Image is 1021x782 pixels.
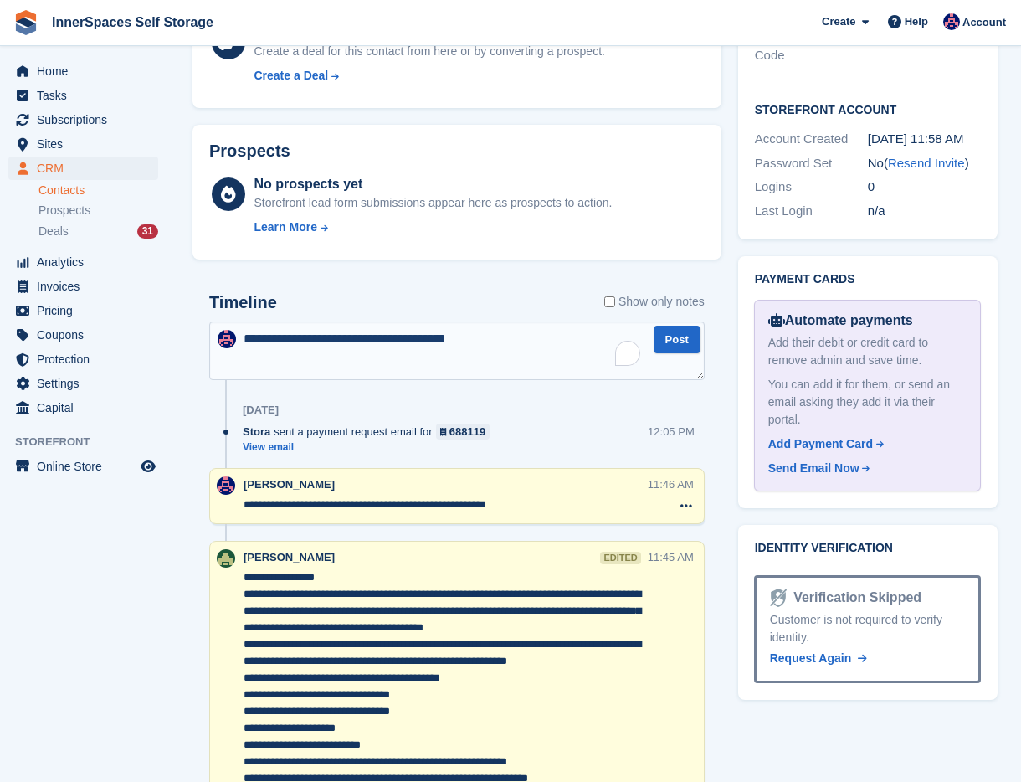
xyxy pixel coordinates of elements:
img: Dominic Hampson [217,476,235,495]
span: Help [905,13,928,30]
div: Create a deal for this contact from here or by converting a prospect. [254,43,604,60]
span: Tasks [37,84,137,107]
div: 31 [137,224,158,239]
span: CRM [37,157,137,180]
div: edited [600,552,640,564]
a: Contacts [38,183,158,198]
a: menu [8,84,158,107]
div: Verification Skipped [787,588,921,608]
span: [PERSON_NAME] [244,551,335,563]
a: menu [8,396,158,419]
a: menu [8,250,158,274]
input: Show only notes [604,293,615,311]
div: 0 [868,177,981,197]
span: Stora [243,424,270,440]
span: Request Again [770,651,852,665]
a: 688119 [436,424,490,440]
span: Storefront [15,434,167,450]
span: Protection [37,347,137,371]
a: Add Payment Card [768,435,960,453]
h2: Prospects [209,141,290,161]
div: Send Email Now [768,460,859,477]
span: Deals [38,224,69,239]
div: You can add it for them, or send an email asking they add it via their portal. [768,376,967,429]
h2: Identity verification [755,542,981,555]
span: Invoices [37,275,137,298]
a: menu [8,347,158,371]
span: Analytics [37,250,137,274]
a: menu [8,59,158,83]
span: Prospects [38,203,90,219]
a: menu [8,455,158,478]
div: No [868,154,981,173]
a: menu [8,132,158,156]
div: 11:45 AM [648,549,694,565]
h2: Timeline [209,293,277,312]
a: Resend Invite [888,156,965,170]
img: Paula Amey [217,549,235,568]
a: menu [8,372,158,395]
div: Learn More [254,219,316,236]
a: menu [8,299,158,322]
div: Customer is not required to verify identity. [770,611,965,646]
a: Deals 31 [38,223,158,240]
img: Dominic Hampson [218,330,236,348]
span: [PERSON_NAME] [244,478,335,491]
span: Subscriptions [37,108,137,131]
div: Logins [755,177,868,197]
a: InnerSpaces Self Storage [45,8,220,36]
span: ( ) [884,156,969,170]
div: Password Set [755,154,868,173]
div: [DATE] 11:58 AM [868,130,981,149]
a: View email [243,440,498,455]
div: 688119 [449,424,485,440]
button: Post [654,326,700,353]
a: Learn More [254,219,612,236]
span: Settings [37,372,137,395]
a: menu [8,275,158,298]
a: menu [8,157,158,180]
span: Account [962,14,1006,31]
span: Create [822,13,855,30]
span: Sites [37,132,137,156]
label: Show only notes [604,293,705,311]
h2: Payment cards [755,273,981,286]
a: menu [8,108,158,131]
div: 12:05 PM [648,424,695,440]
div: Add their debit or credit card to remove admin and save time. [768,334,967,369]
div: No prospects yet [254,174,612,194]
div: sent a payment request email for [243,424,498,440]
div: Add Payment Card [768,435,873,453]
div: Accounting Nominal Code [755,27,868,64]
div: Last Login [755,202,868,221]
a: Request Again [770,650,867,667]
a: Create a Deal [254,67,604,85]
h2: Storefront Account [755,100,981,117]
div: Create a Deal [254,67,328,85]
div: Storefront lead form submissions appear here as prospects to action. [254,194,612,212]
div: 11:46 AM [648,476,694,492]
a: Preview store [138,456,158,476]
div: [DATE] [243,404,279,417]
div: n/a [868,202,981,221]
div: - [868,27,981,64]
a: Prospects [38,202,158,219]
span: Home [37,59,137,83]
textarea: To enrich screen reader interactions, please activate Accessibility in Grammarly extension settings [209,322,705,380]
div: Automate payments [768,311,967,331]
span: Pricing [37,299,137,322]
span: Online Store [37,455,137,478]
div: Account Created [755,130,868,149]
img: Identity Verification Ready [770,589,787,607]
a: menu [8,323,158,347]
img: Dominic Hampson [943,13,960,30]
img: stora-icon-8386f47178a22dfd0bd8f6a31ec36ba5ce8667c1dd55bd0f319d3a0aa187defe.svg [13,10,38,35]
span: Capital [37,396,137,419]
span: Coupons [37,323,137,347]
